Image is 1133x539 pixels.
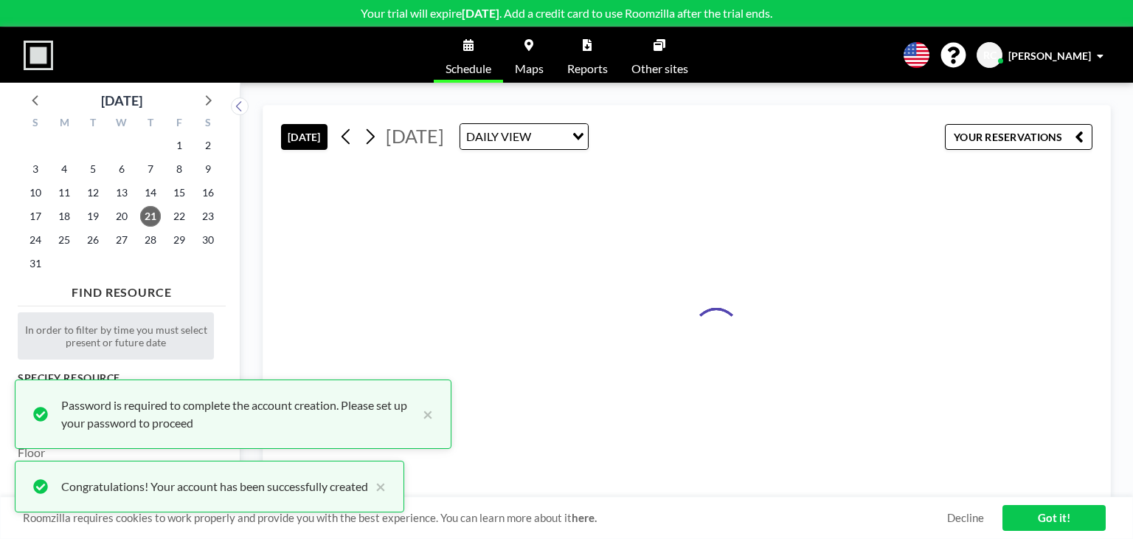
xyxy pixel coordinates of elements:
span: Thursday, August 7, 2025 [140,159,161,179]
span: Monday, August 25, 2025 [54,230,75,250]
span: Tuesday, August 12, 2025 [83,182,103,203]
div: Password is required to complete the account creation. Please set up your password to proceed [61,396,415,432]
span: Monday, August 18, 2025 [54,206,75,227]
span: Tuesday, August 26, 2025 [83,230,103,250]
span: Thursday, August 21, 2025 [140,206,161,227]
span: Friday, August 29, 2025 [169,230,190,250]
span: Tuesday, August 19, 2025 [83,206,103,227]
img: organization-logo [24,41,53,70]
span: Reports [567,63,608,75]
input: Search for option [536,127,564,146]
span: Saturday, August 30, 2025 [198,230,218,250]
span: Monday, August 11, 2025 [54,182,75,203]
div: S [193,114,222,134]
span: Saturday, August 9, 2025 [198,159,218,179]
span: Wednesday, August 6, 2025 [111,159,132,179]
span: Other sites [631,63,688,75]
span: Maps [515,63,544,75]
div: T [79,114,108,134]
div: F [164,114,193,134]
b: [DATE] [462,6,499,20]
div: Congratulations! Your account has been successfully created [61,478,368,495]
div: S [21,114,50,134]
a: Schedule [434,27,503,83]
span: RC [983,49,997,62]
a: Decline [947,511,984,525]
span: Roomzilla requires cookies to work properly and provide you with the best experience. You can lea... [23,511,947,525]
div: [DATE] [101,90,142,111]
div: Search for option [460,124,588,149]
span: Friday, August 8, 2025 [169,159,190,179]
span: Sunday, August 3, 2025 [25,159,46,179]
span: Thursday, August 28, 2025 [140,230,161,250]
span: Thursday, August 14, 2025 [140,182,161,203]
span: [PERSON_NAME] [1008,49,1091,62]
span: Sunday, August 31, 2025 [25,253,46,274]
span: Sunday, August 17, 2025 [25,206,46,227]
button: close [368,478,386,495]
span: Sunday, August 10, 2025 [25,182,46,203]
span: Saturday, August 23, 2025 [198,206,218,227]
a: Got it! [1002,505,1106,531]
span: Saturday, August 16, 2025 [198,182,218,203]
span: Monday, August 4, 2025 [54,159,75,179]
div: T [136,114,164,134]
span: Schedule [446,63,491,75]
span: Wednesday, August 13, 2025 [111,182,132,203]
label: Floor [18,445,45,460]
button: [DATE] [281,124,328,150]
span: Saturday, August 2, 2025 [198,135,218,156]
div: W [108,114,136,134]
span: Friday, August 15, 2025 [169,182,190,203]
div: M [50,114,79,134]
span: [DATE] [386,125,444,147]
div: In order to filter by time you must select present or future date [18,312,214,360]
a: Maps [503,27,555,83]
span: Wednesday, August 27, 2025 [111,230,132,250]
span: Sunday, August 24, 2025 [25,230,46,250]
span: Tuesday, August 5, 2025 [83,159,103,179]
span: DAILY VIEW [463,127,534,146]
h3: Specify resource [18,371,214,385]
h4: FIND RESOURCE [18,279,226,300]
a: Reports [555,27,620,83]
span: Friday, August 22, 2025 [169,206,190,227]
a: here. [572,511,597,524]
span: Wednesday, August 20, 2025 [111,206,132,227]
button: YOUR RESERVATIONS [945,124,1092,150]
button: close [415,396,433,432]
a: Other sites [620,27,700,83]
span: Friday, August 1, 2025 [169,135,190,156]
